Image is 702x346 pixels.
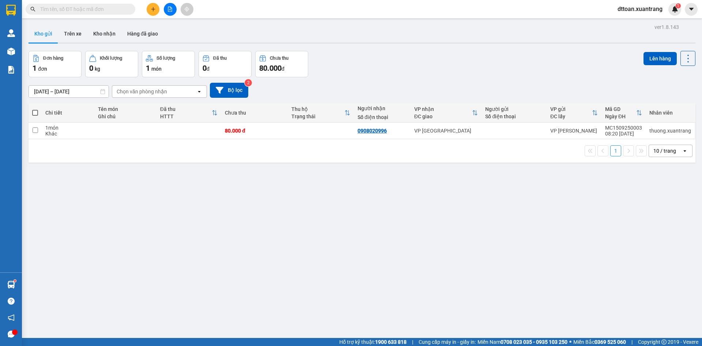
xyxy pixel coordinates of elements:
svg: open [196,89,202,94]
div: 08:20 [DATE] [605,131,642,137]
button: Chưa thu80.000đ [255,51,308,77]
span: ⚪️ [569,341,571,343]
input: Tìm tên, số ĐT hoặc mã đơn [40,5,127,13]
div: Mã GD [605,106,636,112]
div: thuong.xuantrang [649,128,691,134]
th: Toggle SortBy [411,103,482,123]
img: warehouse-icon [7,281,15,289]
span: caret-down [688,6,695,12]
span: question-circle [8,298,15,305]
span: copyright [661,339,667,345]
button: Trên xe [58,25,87,42]
strong: 1900 633 818 [375,339,407,345]
button: Đơn hàng1đơn [29,51,82,77]
sup: 1 [14,280,16,282]
span: | [631,338,633,346]
span: Cung cấp máy in - giấy in: [419,338,476,346]
th: Toggle SortBy [156,103,222,123]
span: 0 [203,64,207,72]
button: Khối lượng0kg [85,51,138,77]
span: đ [282,66,284,72]
button: caret-down [685,3,698,16]
span: Miền Bắc [573,338,626,346]
div: ĐC lấy [550,114,592,119]
div: Chọn văn phòng nhận [117,88,167,95]
span: đ [207,66,210,72]
div: 0908020996 [358,128,387,134]
span: dttoan.xuantrang [612,4,668,14]
div: Số lượng [156,56,175,61]
div: 10 / trang [653,147,676,155]
span: notification [8,314,15,321]
img: logo-vxr [6,5,16,16]
div: Đã thu [213,56,227,61]
div: Khác [45,131,91,137]
span: message [8,331,15,338]
span: plus [151,7,156,12]
span: | [412,338,413,346]
div: Số điện thoại [358,114,407,120]
div: Ghi chú [98,114,153,119]
div: 80.000 đ [225,128,284,134]
div: Ngày ĐH [605,114,636,119]
div: Đã thu [160,106,212,112]
div: 1 món [45,125,91,131]
img: warehouse-icon [7,29,15,37]
span: 1 [146,64,150,72]
div: ver 1.8.143 [654,23,679,31]
span: Miền Nam [478,338,567,346]
svg: open [682,148,688,154]
input: Select a date range. [29,86,109,97]
div: Chưa thu [270,56,288,61]
span: 1 [677,3,679,8]
div: Thu hộ [291,106,344,112]
span: 80.000 [259,64,282,72]
span: file-add [167,7,173,12]
img: warehouse-icon [7,48,15,55]
button: Bộ lọc [210,83,248,98]
button: Lên hàng [643,52,677,65]
button: 1 [610,145,621,156]
strong: 0708 023 035 - 0935 103 250 [501,339,567,345]
span: món [151,66,162,72]
span: đơn [38,66,47,72]
div: VP nhận [414,106,472,112]
div: Chưa thu [225,110,284,116]
div: ĐC giao [414,114,472,119]
th: Toggle SortBy [547,103,601,123]
span: 0 [89,64,93,72]
span: aim [184,7,189,12]
button: plus [147,3,159,16]
div: Đơn hàng [43,56,63,61]
button: file-add [164,3,177,16]
div: HTTT [160,114,212,119]
button: Hàng đã giao [121,25,164,42]
button: aim [181,3,193,16]
button: Kho gửi [29,25,58,42]
button: Kho nhận [87,25,121,42]
div: MC1509250003 [605,125,642,131]
th: Toggle SortBy [601,103,646,123]
th: Toggle SortBy [288,103,354,123]
div: Người nhận [358,105,407,111]
button: Đã thu0đ [199,51,252,77]
div: Nhân viên [649,110,691,116]
span: Hỗ trợ kỹ thuật: [339,338,407,346]
span: 1 [33,64,37,72]
div: Trạng thái [291,114,344,119]
sup: 1 [676,3,681,8]
span: search [30,7,35,12]
img: icon-new-feature [672,6,678,12]
button: Số lượng1món [142,51,195,77]
sup: 2 [245,79,252,86]
div: Khối lượng [100,56,122,61]
div: VP gửi [550,106,592,112]
div: VP [GEOGRAPHIC_DATA] [414,128,478,134]
img: solution-icon [7,66,15,74]
div: Người gửi [485,106,543,112]
div: Chi tiết [45,110,91,116]
strong: 0369 525 060 [595,339,626,345]
div: Tên món [98,106,153,112]
div: VP [PERSON_NAME] [550,128,598,134]
span: kg [95,66,100,72]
